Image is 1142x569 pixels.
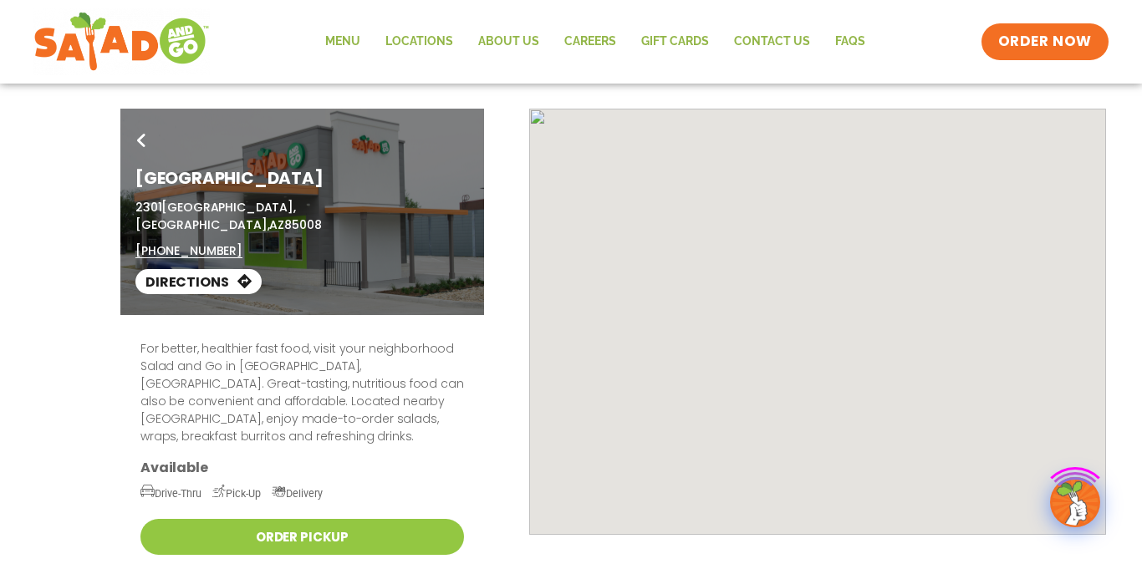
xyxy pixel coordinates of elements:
span: Delivery [272,487,323,500]
a: ORDER NOW [981,23,1109,60]
a: FAQs [823,23,878,61]
span: [GEOGRAPHIC_DATA], [161,199,295,216]
span: Drive-Thru [140,487,201,500]
a: Careers [552,23,629,61]
span: AZ [269,216,284,233]
a: [PHONE_NUMBER] [135,242,242,260]
span: Pick-Up [212,487,261,500]
a: Menu [313,23,373,61]
a: Locations [373,23,466,61]
a: Order Pickup [140,519,464,555]
a: GIFT CARDS [629,23,721,61]
h3: Available [140,459,464,476]
img: new-SAG-logo-768×292 [33,8,210,75]
nav: Menu [313,23,878,61]
a: Directions [135,269,262,294]
p: For better, healthier fast food, visit your neighborhood Salad and Go in [GEOGRAPHIC_DATA], [GEOG... [140,340,464,445]
span: 85008 [284,216,321,233]
span: ORDER NOW [998,32,1092,52]
span: [GEOGRAPHIC_DATA], [135,216,269,233]
a: Contact Us [721,23,823,61]
a: About Us [466,23,552,61]
span: 2301 [135,199,161,216]
h1: [GEOGRAPHIC_DATA] [135,165,469,191]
